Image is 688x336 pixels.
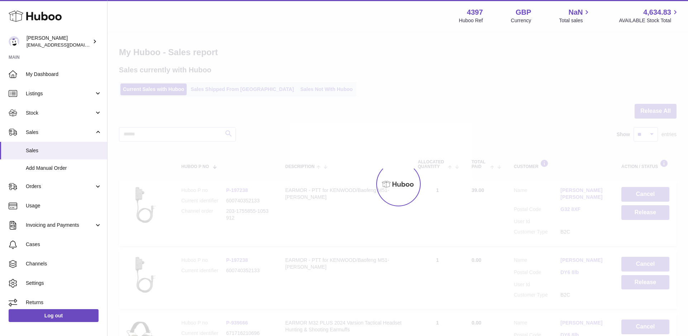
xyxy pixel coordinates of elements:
span: NaN [568,8,583,17]
span: Invoicing and Payments [26,222,94,229]
span: Channels [26,260,102,267]
a: Log out [9,309,99,322]
span: Returns [26,299,102,306]
img: drumnnbass@gmail.com [9,36,19,47]
span: Usage [26,202,102,209]
span: Stock [26,110,94,116]
div: Huboo Ref [459,17,483,24]
span: Total sales [559,17,591,24]
span: My Dashboard [26,71,102,78]
span: Listings [26,90,94,97]
div: Currency [511,17,531,24]
span: Sales [26,129,94,136]
span: Add Manual Order [26,165,102,172]
div: [PERSON_NAME] [27,35,91,48]
a: 4,634.83 AVAILABLE Stock Total [619,8,679,24]
span: Orders [26,183,94,190]
span: Cases [26,241,102,248]
span: Sales [26,147,102,154]
strong: GBP [516,8,531,17]
a: NaN Total sales [559,8,591,24]
span: Settings [26,280,102,287]
span: [EMAIL_ADDRESS][DOMAIN_NAME] [27,42,105,48]
span: 4,634.83 [643,8,671,17]
span: AVAILABLE Stock Total [619,17,679,24]
strong: 4397 [467,8,483,17]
